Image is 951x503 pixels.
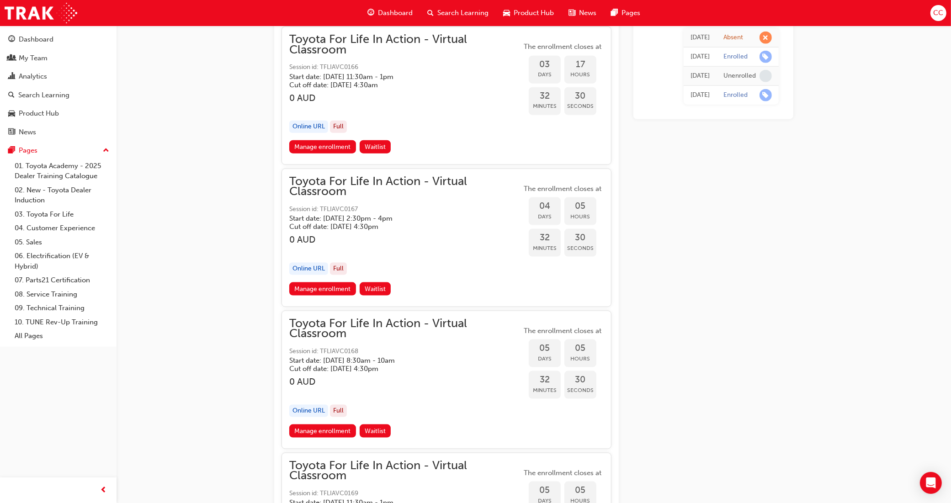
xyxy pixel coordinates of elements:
[4,105,113,122] a: Product Hub
[289,318,521,339] span: Toyota For Life In Action - Virtual Classroom
[933,8,943,18] span: CC
[723,53,748,61] div: Enrolled
[529,212,561,222] span: Days
[521,326,604,336] span: The enrollment closes at
[289,461,521,481] span: Toyota For Life In Action - Virtual Classroom
[691,90,710,101] div: Mon Jul 18 2022 23:30:00 GMT+0930 (Australian Central Standard Time)
[8,128,15,137] span: news-icon
[289,365,507,373] h5: Cut off date: [DATE] 4:30pm
[19,145,37,156] div: Pages
[529,485,561,496] span: 05
[330,121,347,133] div: Full
[691,32,710,43] div: Wed Oct 05 2022 23:30:00 GMT+0930 (Australian Central Standard Time)
[723,91,748,100] div: Enrolled
[19,71,47,82] div: Analytics
[289,176,604,299] button: Toyota For Life In Action - Virtual ClassroomSession id: TFLIAVC0167Start date: [DATE] 2:30pm - 4...
[19,53,48,64] div: My Team
[8,36,15,44] span: guage-icon
[101,485,107,496] span: prev-icon
[360,424,391,438] button: Waitlist
[289,405,328,417] div: Online URL
[365,285,386,293] span: Waitlist
[521,42,604,52] span: The enrollment closes at
[11,183,113,207] a: 02. New - Toyota Dealer Induction
[289,234,521,245] h3: 0 AUD
[568,7,575,19] span: news-icon
[529,59,561,70] span: 03
[611,7,618,19] span: pages-icon
[11,329,113,343] a: All Pages
[529,243,561,254] span: Minutes
[760,89,772,101] span: learningRecordVerb_ENROLL-icon
[8,147,15,155] span: pages-icon
[529,343,561,354] span: 05
[360,140,391,154] button: Waitlist
[289,282,356,296] a: Manage enrollment
[503,7,510,19] span: car-icon
[4,142,113,159] button: Pages
[365,427,386,435] span: Waitlist
[11,221,113,235] a: 04. Customer Experience
[529,101,561,111] span: Minutes
[5,3,77,23] img: Trak
[11,315,113,329] a: 10. TUNE Rev-Up Training
[289,204,521,215] span: Session id: TFLIAVC0167
[8,91,15,100] span: search-icon
[564,343,596,354] span: 05
[365,143,386,151] span: Waitlist
[289,121,328,133] div: Online URL
[723,33,743,42] div: Absent
[760,32,772,44] span: learningRecordVerb_ABSENT-icon
[564,101,596,111] span: Seconds
[4,124,113,141] a: News
[564,385,596,396] span: Seconds
[289,93,521,103] h3: 0 AUD
[529,201,561,212] span: 04
[420,4,496,22] a: search-iconSearch Learning
[622,8,640,18] span: Pages
[11,235,113,249] a: 05. Sales
[4,29,113,142] button: DashboardMy TeamAnalyticsSearch LearningProduct HubNews
[723,72,756,80] div: Unenrolled
[360,282,391,296] button: Waitlist
[289,222,507,231] h5: Cut off date: [DATE] 4:30pm
[289,424,356,438] a: Manage enrollment
[8,54,15,63] span: people-icon
[289,488,521,499] span: Session id: TFLIAVC0169
[691,71,710,81] div: Tue Jul 19 2022 23:30:00 GMT+0930 (Australian Central Standard Time)
[564,69,596,80] span: Hours
[289,73,507,81] h5: Start date: [DATE] 11:30am - 1pm
[760,70,772,82] span: learningRecordVerb_NONE-icon
[521,468,604,478] span: The enrollment closes at
[289,263,328,275] div: Online URL
[19,127,36,138] div: News
[289,62,521,73] span: Session id: TFLIAVC0166
[4,50,113,67] a: My Team
[19,34,53,45] div: Dashboard
[11,301,113,315] a: 09. Technical Training
[330,263,347,275] div: Full
[564,485,596,496] span: 05
[564,243,596,254] span: Seconds
[691,52,710,62] div: Sun Aug 21 2022 23:30:00 GMT+0930 (Australian Central Standard Time)
[529,91,561,101] span: 32
[4,31,113,48] a: Dashboard
[529,354,561,364] span: Days
[604,4,648,22] a: pages-iconPages
[521,184,604,194] span: The enrollment closes at
[360,4,420,22] a: guage-iconDashboard
[103,145,109,157] span: up-icon
[8,110,15,118] span: car-icon
[11,249,113,273] a: 06. Electrification (EV & Hybrid)
[289,346,521,357] span: Session id: TFLIAVC0168
[496,4,561,22] a: car-iconProduct Hub
[920,472,942,494] div: Open Intercom Messenger
[8,73,15,81] span: chart-icon
[427,7,434,19] span: search-icon
[4,87,113,104] a: Search Learning
[11,273,113,287] a: 07. Parts21 Certification
[529,69,561,80] span: Days
[930,5,946,21] button: CC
